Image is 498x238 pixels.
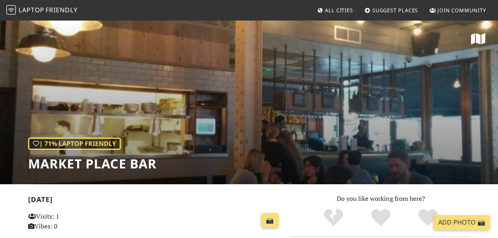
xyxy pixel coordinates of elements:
div: | 71% Laptop Friendly [28,138,121,150]
a: All Cities [314,3,356,17]
div: No [310,208,357,228]
p: Visits: 1 Vibes: 0 [28,212,107,232]
a: 📸 [261,213,279,228]
span: Suggest Places [372,7,418,14]
a: Suggest Places [361,3,422,17]
div: Definitely! [404,208,451,228]
h1: Market Place Bar [28,156,156,171]
a: Join Community [426,3,489,17]
p: Do you like working from here? [292,194,470,204]
a: Add Photo 📸 [433,215,490,230]
span: Join Community [437,7,486,14]
span: Laptop [19,6,44,14]
h2: [DATE] [28,195,282,207]
span: Friendly [46,6,77,14]
img: LaptopFriendly [6,5,16,15]
a: LaptopFriendly LaptopFriendly [6,4,78,17]
span: All Cities [325,7,353,14]
div: Yes [357,208,405,228]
